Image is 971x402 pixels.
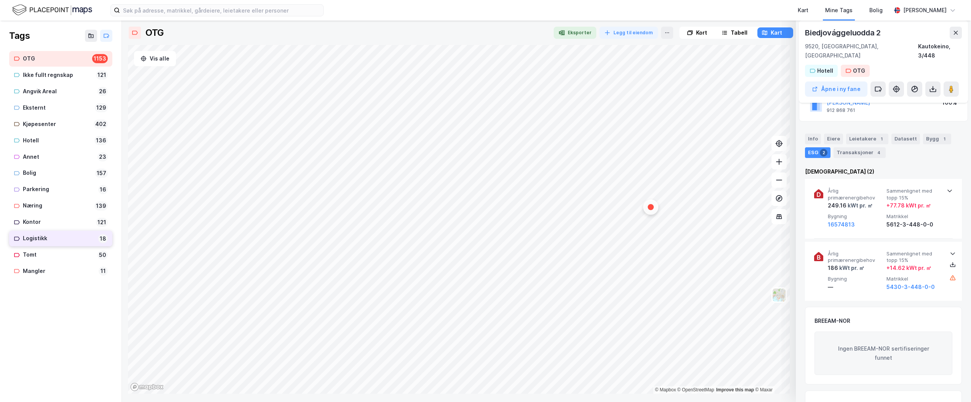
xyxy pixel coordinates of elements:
div: Kjøpesenter [23,120,91,129]
a: Mangler11 [9,263,112,279]
div: Info [805,134,821,144]
a: Mapbox homepage [130,383,164,391]
span: Sammenlignet med topp 15% [886,188,942,201]
div: Bolig [23,168,92,178]
img: logo.f888ab2527a4732fd821a326f86c7f29.svg [12,3,92,17]
button: Åpne i ny fane [805,81,867,97]
div: Eiere [824,134,843,144]
div: 912 868 761 [827,107,855,113]
div: Tags [9,30,30,42]
img: Z [772,288,786,302]
a: Kjøpesenter402 [9,116,112,132]
div: OTG [145,27,164,39]
div: 1 [941,135,948,143]
div: OTG [853,66,865,75]
div: Datasett [891,134,920,144]
a: OTG1153 [9,51,112,67]
div: Næring [23,201,91,211]
div: 18 [98,234,108,243]
div: Annet [23,152,94,162]
div: 26 [97,87,108,96]
div: Transaksjoner [834,147,886,158]
div: Kart [798,6,808,15]
div: Bolig [869,6,883,15]
div: Tomt [23,250,94,260]
span: Årlig primærenergibehov [828,250,883,264]
div: BREEAM-NOR [814,316,850,325]
div: 23 [97,152,108,161]
div: 402 [94,120,108,129]
span: Bygning [828,276,883,282]
a: Parkering16 [9,182,112,197]
div: 121 [96,218,108,227]
a: Improve this map [716,387,754,392]
div: Kort [696,28,707,37]
div: kWt pr. ㎡ [846,201,873,210]
div: 1153 [92,54,108,63]
button: Vis alle [134,51,176,66]
div: 11 [99,266,108,276]
iframe: Chat Widget [933,365,971,402]
div: Logistikk [23,234,95,243]
a: Hotell136 [9,133,112,148]
div: 136 [94,136,108,145]
div: Mine Tags [825,6,853,15]
button: 5430-3-448-0-0 [886,282,935,292]
a: OpenStreetMap [677,387,714,392]
div: 249.16 [828,201,873,210]
div: Parkering [23,185,95,194]
div: 4 [875,149,883,156]
div: Ingen BREEAM-NOR sertifiseringer funnet [814,332,952,375]
span: Matrikkel [886,276,942,282]
div: Mangler [23,266,96,276]
div: ESG [805,147,830,158]
span: Sammenlignet med topp 15% [886,250,942,264]
a: Ikke fullt regnskap121 [9,67,112,83]
a: Kontor121 [9,214,112,230]
div: Ikke fullt regnskap [23,70,93,80]
div: Angvik Areal [23,87,94,96]
div: Biedjovággeluodda 2 [805,27,882,39]
a: Bolig157 [9,165,112,181]
button: Legg til eiendom [599,27,658,39]
div: [DEMOGRAPHIC_DATA] (2) [805,167,962,176]
div: [PERSON_NAME] [903,6,947,15]
div: Kontrollprogram for chat [933,365,971,402]
div: 50 [97,250,108,260]
span: Bygning [828,213,883,220]
div: Kautokeino, 3/448 [918,42,962,60]
button: 16574813 [828,220,855,229]
div: + 77.78 kWt pr. ㎡ [886,201,931,210]
div: 186 [828,263,864,273]
div: Hotell [23,136,91,145]
div: Tabell [731,28,747,37]
div: 9520, [GEOGRAPHIC_DATA], [GEOGRAPHIC_DATA] [805,42,918,60]
div: — [828,282,883,292]
canvas: Map [128,45,790,394]
div: Map marker [648,204,654,210]
a: Logistikk18 [9,231,112,246]
div: Kart [771,28,782,37]
a: Tomt50 [9,247,112,263]
a: Mapbox [655,387,676,392]
div: Hotell [817,66,833,75]
div: 139 [94,201,108,211]
div: 121 [96,70,108,80]
div: 5612-3-448-0-0 [886,220,942,229]
div: 1 [878,135,885,143]
div: Eksternt [23,103,92,113]
div: 129 [95,103,108,112]
a: Næring139 [9,198,112,214]
div: Bygg [923,134,951,144]
a: Angvik Areal26 [9,84,112,99]
div: 2 [820,149,827,156]
span: Matrikkel [886,213,942,220]
div: + 14.62 kWt pr. ㎡ [886,263,931,273]
input: Søk på adresse, matrikkel, gårdeiere, leietakere eller personer [120,5,323,16]
div: 157 [95,169,108,178]
div: OTG [23,54,89,64]
span: Årlig primærenergibehov [828,188,883,201]
a: Eksternt129 [9,100,112,116]
button: Eksporter [554,27,596,39]
div: kWt pr. ㎡ [838,263,864,273]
